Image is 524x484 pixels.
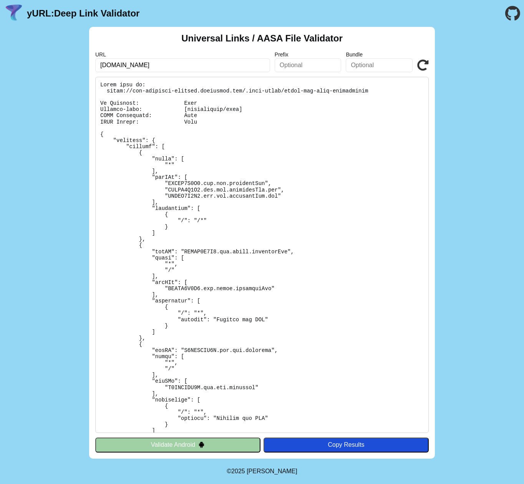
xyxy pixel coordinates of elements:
pre: Lorem ipsu do: sitam://con-adipisci-elitsed.doeiusmod.tem/.inci-utlab/etdol-mag-aliq-enimadminim ... [95,77,429,433]
img: yURL Logo [4,3,24,23]
div: Copy Results [267,441,425,448]
label: Bundle [346,51,413,58]
img: droidIcon.svg [198,441,205,448]
label: Prefix [275,51,342,58]
input: Required [95,58,270,72]
input: Optional [346,58,413,72]
a: yURL:Deep Link Validator [27,8,139,19]
h2: Universal Links / AASA File Validator [181,33,343,44]
button: Copy Results [264,438,429,452]
input: Optional [275,58,342,72]
a: Michael Ibragimchayev's Personal Site [247,468,297,474]
span: 2025 [231,468,245,474]
button: Validate Android [95,438,260,452]
label: URL [95,51,270,58]
footer: © [227,459,297,484]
